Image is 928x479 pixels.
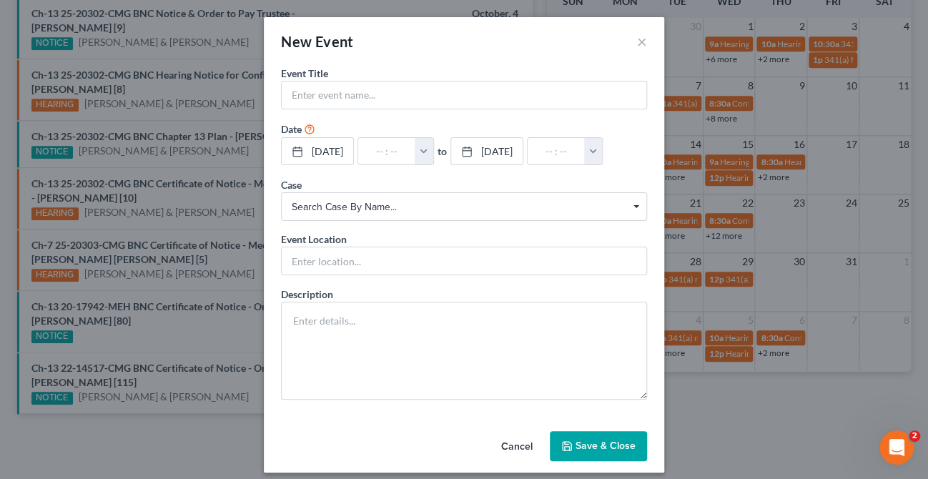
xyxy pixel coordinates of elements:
label: Event Location [281,232,347,247]
span: 2 [909,430,920,442]
button: Save & Close [550,431,647,461]
label: to [438,144,447,159]
a: [DATE] [282,138,353,165]
a: [DATE] [451,138,523,165]
button: × [637,33,647,50]
iframe: Intercom live chat [879,430,914,465]
input: -- : -- [528,138,585,165]
button: Cancel [490,433,544,461]
label: Case [281,177,302,192]
span: Search case by name... [292,199,636,214]
span: New Event [281,33,354,50]
input: Enter event name... [282,82,646,109]
span: Event Title [281,67,328,79]
span: Select box activate [281,192,647,221]
input: Enter location... [282,247,646,275]
input: -- : -- [358,138,415,165]
label: Description [281,287,333,302]
label: Date [281,122,302,137]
